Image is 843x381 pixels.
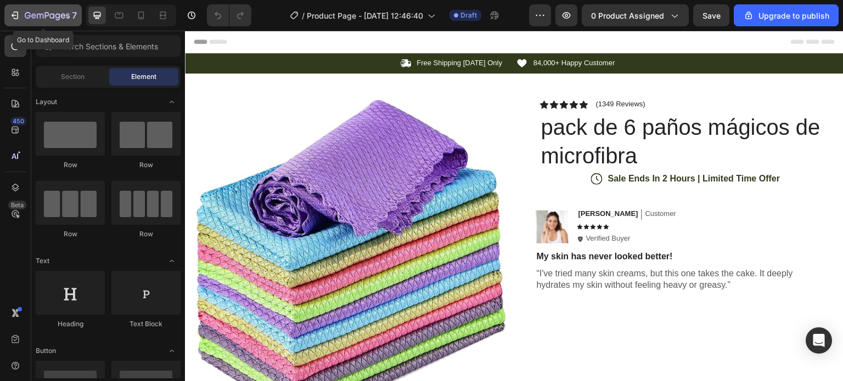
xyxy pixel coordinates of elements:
[72,9,77,22] p: 7
[163,93,181,111] span: Toggle open
[163,252,181,270] span: Toggle open
[460,10,477,20] span: Draft
[743,10,829,21] div: Upgrade to publish
[36,35,181,57] input: Search Sections & Elements
[423,143,595,154] p: Sale Ends In 2 Hours | Limited Time Offer
[351,180,384,213] img: gempages_561766083317466148-cc43d7a7-a23c-4d0c-a1e3-952225e0bc91.png
[163,342,181,360] span: Toggle open
[8,201,26,209] div: Beta
[185,31,843,381] iframe: Design area
[36,346,56,356] span: Button
[36,97,57,107] span: Layout
[61,72,85,82] span: Section
[307,10,423,21] span: Product Page - [DATE] 12:46:40
[111,160,181,170] div: Row
[36,229,105,239] div: Row
[693,4,729,26] button: Save
[36,160,105,170] div: Row
[702,11,721,20] span: Save
[394,179,453,188] p: [PERSON_NAME]
[734,4,839,26] button: Upgrade to publish
[806,327,832,354] div: Open Intercom Messenger
[591,10,664,21] span: 0 product assigned
[401,203,446,213] p: Verified Buyer
[352,220,633,232] p: My skin has never looked better!
[355,81,648,140] h1: pack de 6 paños mágicos de microfibra
[207,4,251,26] div: Undo/Redo
[36,256,49,266] span: Text
[131,72,156,82] span: Element
[460,179,491,188] p: Customer
[111,319,181,329] div: Text Block
[111,229,181,239] div: Row
[352,237,633,260] p: “I've tried many skin creams, but this one takes the cake. It deeply hydrates my skin without fee...
[411,69,460,78] p: (1349 Reviews)
[4,4,82,26] button: 7
[10,117,26,126] div: 450
[36,319,105,329] div: Heading
[302,10,305,21] span: /
[582,4,689,26] button: 0 product assigned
